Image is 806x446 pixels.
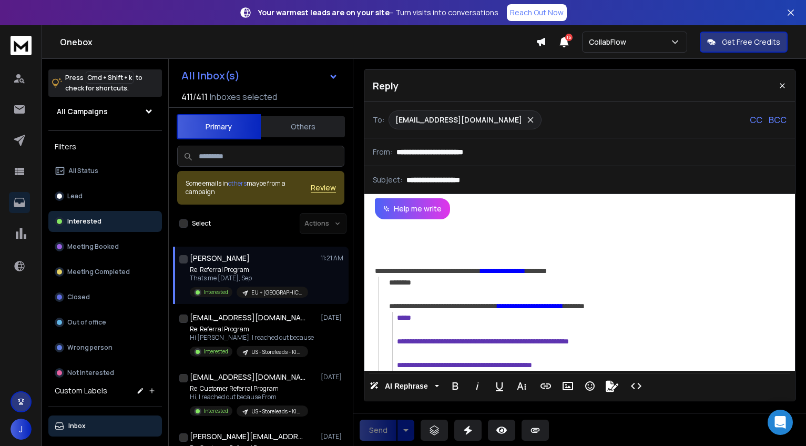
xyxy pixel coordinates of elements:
p: Subject: [373,175,402,185]
button: More Text [512,376,532,397]
p: Wrong person [67,343,113,352]
p: Hi [PERSON_NAME], I reached out because [190,333,314,342]
button: Underline (⌘U) [489,376,509,397]
p: Meeting Completed [67,268,130,276]
h1: [EMAIL_ADDRESS][DOMAIN_NAME] [190,312,305,323]
p: Press to check for shortcuts. [65,73,142,94]
p: 11:21 AM [321,254,344,262]
h1: [PERSON_NAME][EMAIL_ADDRESS][DOMAIN_NAME] [190,431,305,442]
button: Get Free Credits [700,32,788,53]
strong: Your warmest leads are on your site [258,7,390,17]
button: Others [261,115,345,138]
button: Insert Image (⌘P) [558,376,578,397]
button: All Inbox(s) [173,65,346,86]
p: Get Free Credits [722,37,780,47]
label: Select [192,219,211,228]
div: Some emails in maybe from a campaign [186,179,311,196]
button: Code View [626,376,646,397]
p: To: [373,115,384,125]
h1: [PERSON_NAME] [190,253,250,263]
p: BCC [769,114,787,126]
h3: Custom Labels [55,386,107,396]
button: Inbox [48,415,162,437]
p: CC [750,114,762,126]
p: – Turn visits into conversations [258,7,498,18]
button: Meeting Booked [48,236,162,257]
button: Out of office [48,312,162,333]
button: Insert Link (⌘K) [536,376,556,397]
p: All Status [68,167,98,175]
button: Review [311,183,336,193]
button: J [11,419,32,440]
p: Re: Referral Program [190,266,308,274]
button: Closed [48,287,162,308]
p: [DATE] [321,313,344,322]
p: Re: Customer Referral Program [190,384,308,393]
button: Meeting Completed [48,261,162,282]
button: AI Rephrase [368,376,441,397]
span: 411 / 411 [181,90,208,103]
h1: Onebox [60,36,536,48]
h3: Inboxes selected [210,90,277,103]
span: Cmd + Shift + k [86,72,134,84]
p: US - Storeleads - Klaviyo - Support emails [251,348,302,356]
span: AI Rephrase [383,382,430,391]
p: [DATE] [321,373,344,381]
p: Meeting Booked [67,242,119,251]
p: Interested [203,407,228,415]
p: CollabFlow [589,37,630,47]
h3: Filters [48,139,162,154]
p: US - Storeleads - Klaviyo - Support emails [251,408,302,415]
button: All Status [48,160,162,181]
p: [DATE] [321,432,344,441]
img: logo [11,36,32,55]
p: Interested [203,288,228,296]
p: [EMAIL_ADDRESS][DOMAIN_NAME] [395,115,522,125]
p: Lead [67,192,83,200]
p: Hi, I reached out because From [190,393,308,401]
p: Closed [67,293,90,301]
button: All Campaigns [48,101,162,122]
button: Emoticons [580,376,600,397]
p: Interested [67,217,101,226]
button: Signature [602,376,622,397]
button: Not Interested [48,362,162,383]
a: Reach Out Now [507,4,567,21]
span: others [228,179,247,188]
h1: [EMAIL_ADDRESS][DOMAIN_NAME] [190,372,305,382]
p: Reach Out Now [510,7,564,18]
p: Re: Referral Program [190,325,314,333]
button: Help me write [375,198,450,219]
p: Reply [373,78,399,93]
button: Primary [177,114,261,139]
p: Interested [203,348,228,356]
p: Inbox [68,422,86,430]
button: Lead [48,186,162,207]
span: 15 [565,34,573,41]
p: Not Interested [67,369,114,377]
button: Wrong person [48,337,162,358]
p: From: [373,147,392,157]
button: Interested [48,211,162,232]
p: Out of office [67,318,106,327]
p: Thats me [DATE], Sep [190,274,308,282]
h1: All Inbox(s) [181,70,240,81]
div: Open Intercom Messenger [768,410,793,435]
p: EU + [GEOGRAPHIC_DATA] - Storeleads - Klaviyo - Support emails [251,289,302,297]
h1: All Campaigns [57,106,108,117]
